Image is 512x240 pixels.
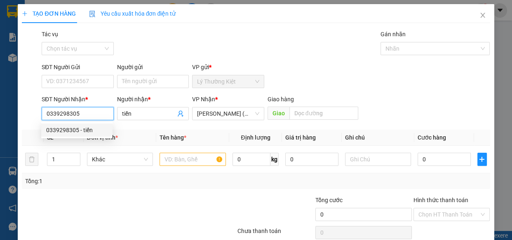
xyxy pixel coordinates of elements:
[197,75,259,88] span: Lý Thường Kiệt
[7,8,20,16] span: Gửi:
[92,153,148,165] span: Khác
[285,134,316,141] span: Giá trị hàng
[418,134,446,141] span: Cước hàng
[315,197,343,203] span: Tổng cước
[160,153,226,166] input: VD: Bàn, Ghế
[471,4,494,27] button: Close
[25,153,38,166] button: delete
[78,59,89,70] span: SL
[160,134,186,141] span: Tên hàng
[89,11,96,17] img: icon
[192,63,264,72] div: VP gửi
[87,134,118,141] span: Đơn vị tính
[22,10,75,17] span: TẠO ĐƠN HÀNG
[477,153,487,166] button: plus
[117,95,189,104] div: Người nhận
[41,123,113,137] div: 0339298305 - tiến
[46,126,108,135] div: 0339298305 - tiến
[22,11,28,16] span: plus
[79,8,99,16] span: Nhận:
[42,95,114,104] div: SĐT Người Nhận
[79,17,145,27] div: lộc cơm lam
[42,31,58,37] label: Tác vụ
[79,27,145,38] div: 0776150194
[268,96,294,103] span: Giao hàng
[285,153,338,166] input: 0
[268,107,289,120] span: Giao
[7,7,73,27] div: Lý Thường Kiệt
[479,12,486,19] span: close
[78,45,89,54] span: CC :
[79,7,145,17] div: Bàu Đồn
[25,177,198,186] div: Tổng: 1
[478,156,486,163] span: plus
[380,31,406,37] label: Gán nhãn
[177,110,184,117] span: user-add
[342,130,415,146] th: Ghi chú
[192,96,215,103] span: VP Nhận
[345,153,411,166] input: Ghi Chú
[270,153,279,166] span: kg
[197,107,259,120] span: Mỹ Hương (Hàng)
[7,60,145,70] div: Tên hàng: 2 bao ( : 2 )
[241,134,270,141] span: Định lượng
[42,63,114,72] div: SĐT Người Gửi
[89,10,176,17] span: Yêu cầu xuất hóa đơn điện tử
[117,63,189,72] div: Người gửi
[413,197,468,203] label: Hình thức thanh toán
[78,43,146,55] div: 100.000
[289,107,358,120] input: Dọc đường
